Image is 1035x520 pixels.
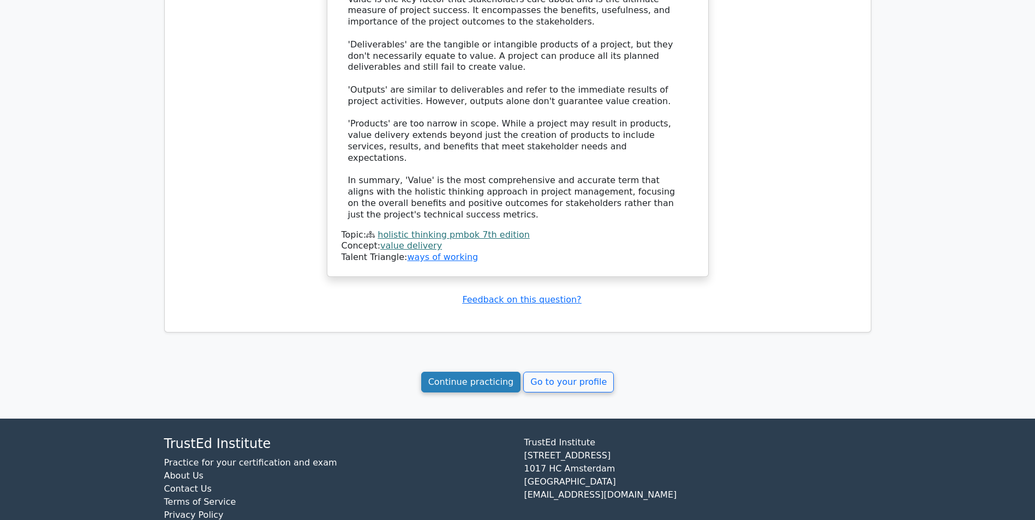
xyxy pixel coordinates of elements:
a: Practice for your certification and exam [164,457,337,468]
a: Continue practicing [421,372,521,392]
div: Concept: [342,240,694,252]
a: Feedback on this question? [462,294,581,305]
a: Terms of Service [164,497,236,507]
a: Go to your profile [523,372,614,392]
a: holistic thinking pmbok 7th edition [378,229,530,240]
a: Contact Us [164,483,212,494]
a: Privacy Policy [164,510,224,520]
a: ways of working [407,252,478,262]
div: Topic: [342,229,694,241]
div: Talent Triangle: [342,229,694,263]
a: About Us [164,470,204,481]
h4: TrustEd Institute [164,436,511,452]
a: value delivery [380,240,442,251]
